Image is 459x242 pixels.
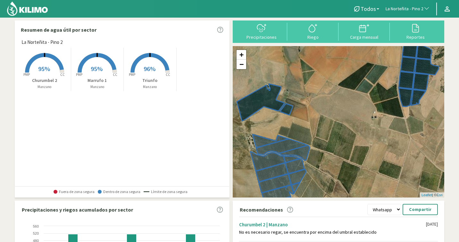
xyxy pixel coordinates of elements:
tspan: PMP [76,72,82,77]
p: Marrufo 1 [71,77,124,84]
div: [DATE] [426,222,438,227]
p: Compartir [409,206,431,213]
a: Leaflet [421,193,432,197]
text: 520 [33,231,39,235]
span: 95% [91,65,103,73]
a: Zoom out [237,60,246,69]
div: No es necesario regar, se encuentra por encima del umbral establecido [239,230,426,235]
p: Churumbel 2 [18,77,71,84]
p: Precipitaciones y riegos acumulados por sector [22,206,133,214]
button: La Norteñita - Pino 2 [382,2,433,16]
div: Precipitaciones [238,35,285,39]
p: Resumen de agua útil por sector [21,26,96,34]
button: Reportes [390,23,441,40]
div: Carga mensual [340,35,388,39]
span: 95% [38,65,50,73]
a: Zoom in [237,50,246,60]
span: Límite de zona segura [144,190,188,194]
p: Manzano [124,84,176,90]
tspan: CC [166,72,170,77]
tspan: PMP [129,72,135,77]
img: Kilimo [6,1,48,16]
button: Carga mensual [338,23,390,40]
div: Reportes [392,35,439,39]
p: Manzano [18,84,71,90]
span: Fuera de zona segura [54,190,95,194]
text: 560 [33,224,39,228]
div: Churumbel 2 | Manzano [239,222,426,228]
button: Riego [287,23,338,40]
div: Riego [289,35,337,39]
span: La Norteñita - Pino 2 [386,6,423,12]
div: | © [420,192,444,198]
tspan: CC [113,72,118,77]
tspan: PMP [23,72,30,77]
button: Precipitaciones [236,23,287,40]
p: Recomendaciones [240,206,283,214]
p: Manzano [71,84,124,90]
p: Triunfo [124,77,176,84]
a: Esri [437,193,443,197]
tspan: CC [60,72,65,77]
span: Todos [361,5,376,12]
span: 96% [144,65,155,73]
button: Compartir [403,204,438,215]
span: Dentro de zona segura [98,190,140,194]
span: La Norteñita - Pino 2 [21,39,63,46]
